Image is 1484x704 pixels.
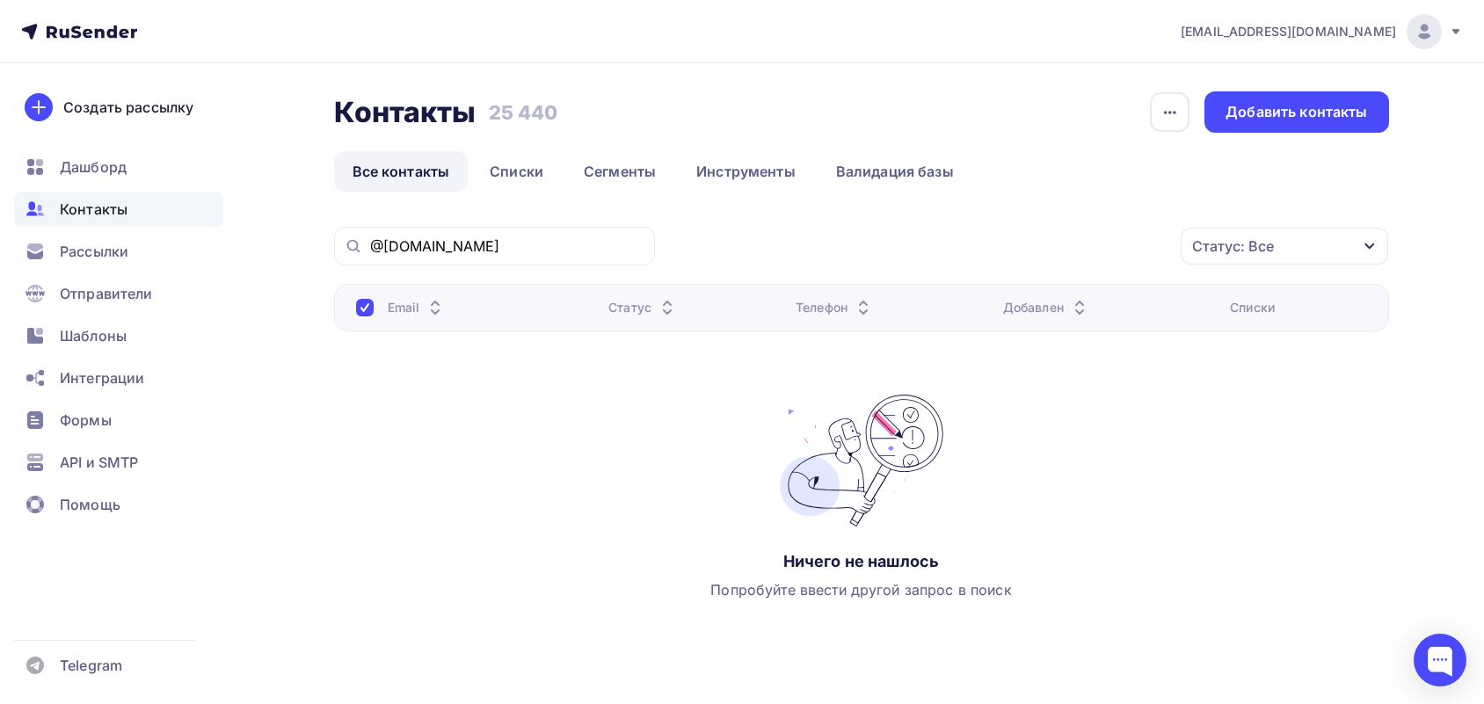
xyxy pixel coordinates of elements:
[710,579,1011,600] div: Попробуйте ввести другой запрос в поиск
[14,149,223,185] a: Дашборд
[1003,299,1090,316] div: Добавлен
[796,299,874,316] div: Телефон
[60,241,128,262] span: Рассылки
[1230,299,1275,316] div: Списки
[370,236,644,256] input: Поиск
[1181,14,1463,49] a: [EMAIL_ADDRESS][DOMAIN_NAME]
[678,151,814,192] a: Инструменты
[60,325,127,346] span: Шаблоны
[1181,23,1396,40] span: [EMAIL_ADDRESS][DOMAIN_NAME]
[818,151,972,192] a: Валидация базы
[60,367,144,388] span: Интеграции
[14,234,223,269] a: Рассылки
[60,655,122,676] span: Telegram
[60,494,120,515] span: Помощь
[14,276,223,311] a: Отправители
[334,95,476,130] h2: Контакты
[14,192,223,227] a: Контакты
[14,318,223,353] a: Шаблоны
[60,452,138,473] span: API и SMTP
[471,151,562,192] a: Списки
[60,410,112,431] span: Формы
[1226,102,1367,122] div: Добавить контакты
[60,283,153,304] span: Отправители
[608,299,678,316] div: Статус
[1192,236,1274,257] div: Статус: Все
[565,151,674,192] a: Сегменты
[388,299,447,316] div: Email
[334,151,469,192] a: Все контакты
[1180,227,1389,265] button: Статус: Все
[60,199,127,220] span: Контакты
[14,403,223,438] a: Формы
[60,156,127,178] span: Дашборд
[783,551,939,572] div: Ничего не нашлось
[63,97,193,118] div: Создать рассылку
[489,100,558,125] h3: 25 440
